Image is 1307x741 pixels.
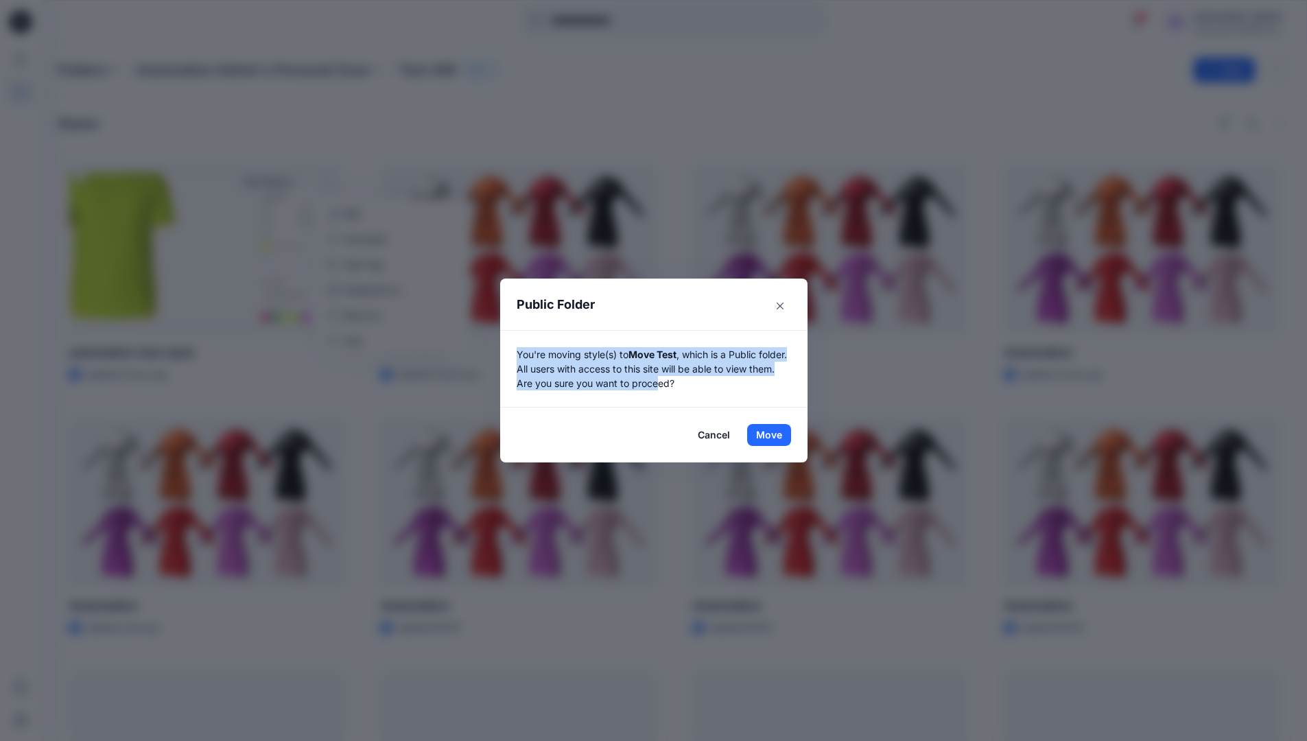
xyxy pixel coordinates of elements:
[769,295,791,317] button: Close
[628,349,676,360] strong: Move Test
[747,424,791,446] button: Move
[500,279,792,330] header: Public Folder
[689,424,739,446] button: Cancel
[517,347,791,390] p: You're moving style(s) to , which is a Public folder. All users with access to this site will be ...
